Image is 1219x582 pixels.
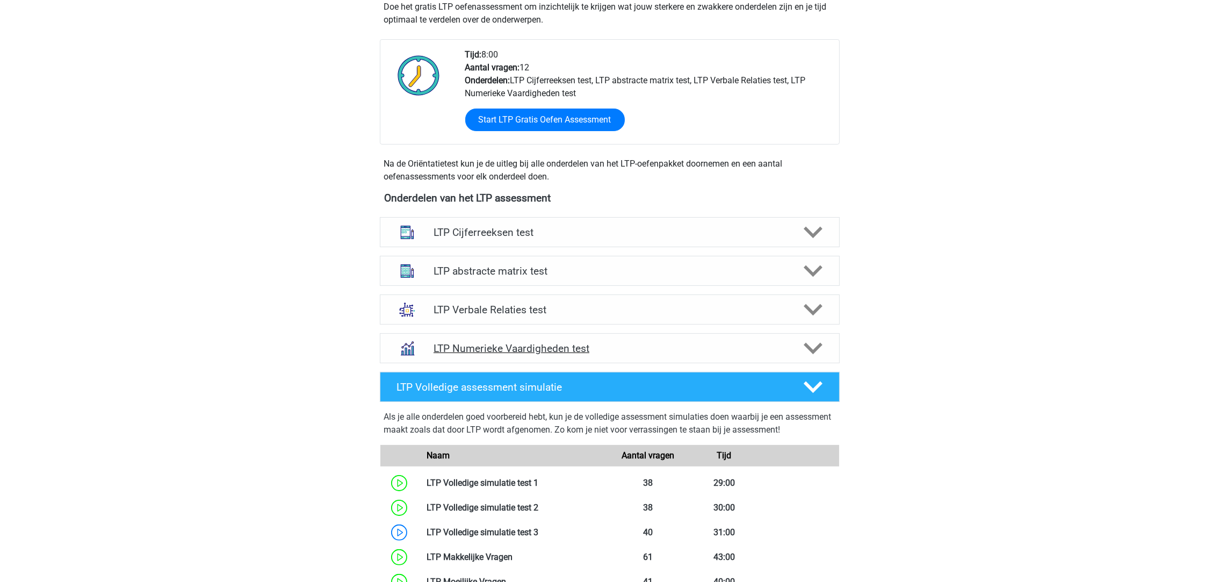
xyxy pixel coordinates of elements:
[465,109,625,131] a: Start LTP Gratis Oefen Assessment
[393,334,421,362] img: numeriek redeneren
[419,526,610,539] div: LTP Volledige simulatie test 3
[419,449,610,462] div: Naam
[465,49,482,60] b: Tijd:
[457,48,839,144] div: 8:00 12 LTP Cijferreeksen test, LTP abstracte matrix test, LTP Verbale Relaties test, LTP Numerie...
[419,551,610,564] div: LTP Makkelijke Vragen
[434,304,785,316] h4: LTP Verbale Relaties test
[392,48,446,102] img: Klok
[376,256,844,286] a: abstracte matrices LTP abstracte matrix test
[384,411,835,441] div: Als je alle onderdelen goed voorbereid hebt, kun je de volledige assessment simulaties doen waarb...
[686,449,762,462] div: Tijd
[434,265,785,277] h4: LTP abstracte matrix test
[385,192,835,204] h4: Onderdelen van het LTP assessment
[434,226,785,239] h4: LTP Cijferreeksen test
[434,342,785,355] h4: LTP Numerieke Vaardigheden test
[419,477,610,490] div: LTP Volledige simulatie test 1
[465,75,510,85] b: Onderdelen:
[419,501,610,514] div: LTP Volledige simulatie test 2
[376,333,844,363] a: numeriek redeneren LTP Numerieke Vaardigheden test
[393,296,421,324] img: analogieen
[376,372,844,402] a: LTP Volledige assessment simulatie
[376,217,844,247] a: cijferreeksen LTP Cijferreeksen test
[376,294,844,325] a: analogieen LTP Verbale Relaties test
[393,218,421,246] img: cijferreeksen
[609,449,686,462] div: Aantal vragen
[380,157,840,183] div: Na de Oriëntatietest kun je de uitleg bij alle onderdelen van het LTP-oefenpakket doornemen en ee...
[465,62,520,73] b: Aantal vragen:
[393,257,421,285] img: abstracte matrices
[397,381,786,393] h4: LTP Volledige assessment simulatie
